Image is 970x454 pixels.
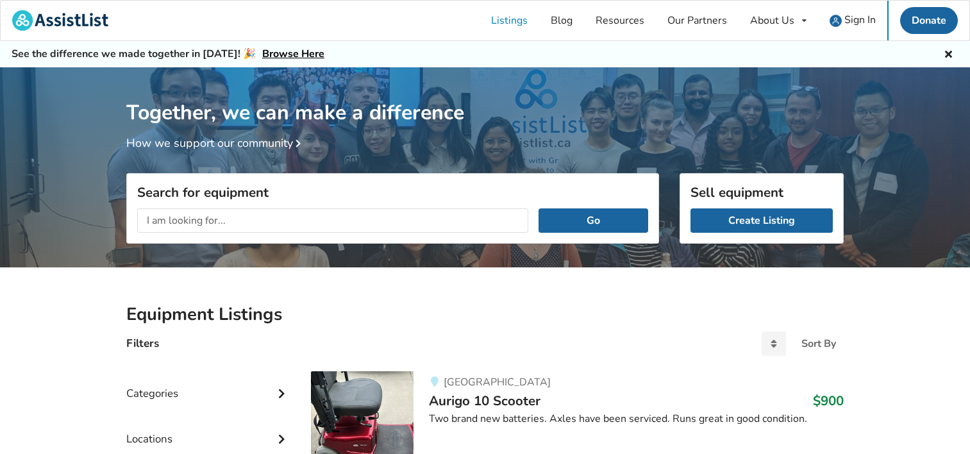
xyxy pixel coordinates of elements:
h2: Equipment Listings [126,303,844,326]
h3: $900 [813,392,844,409]
button: Go [539,208,648,233]
a: Listings [480,1,539,40]
a: Create Listing [690,208,833,233]
span: Sign In [844,13,876,27]
h3: Search for equipment [137,184,648,201]
img: user icon [830,15,842,27]
h4: Filters [126,336,159,351]
a: Resources [584,1,656,40]
h5: See the difference we made together in [DATE]! 🎉 [12,47,324,61]
a: Our Partners [656,1,739,40]
div: Two brand new batteries. Axles have been serviced. Runs great in good condition. [429,412,844,426]
input: I am looking for... [137,208,528,233]
img: assistlist-logo [12,10,108,31]
a: Blog [539,1,584,40]
span: [GEOGRAPHIC_DATA] [444,375,551,389]
a: Browse Here [262,47,324,61]
span: Aurigo 10 Scooter [429,392,540,410]
div: About Us [750,15,794,26]
div: Categories [126,361,290,407]
a: user icon Sign In [818,1,887,40]
div: Locations [126,407,290,452]
div: Sort By [801,339,836,349]
a: Donate [900,7,958,34]
h3: Sell equipment [690,184,833,201]
a: How we support our community [126,135,306,151]
h1: Together, we can make a difference [126,67,844,126]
